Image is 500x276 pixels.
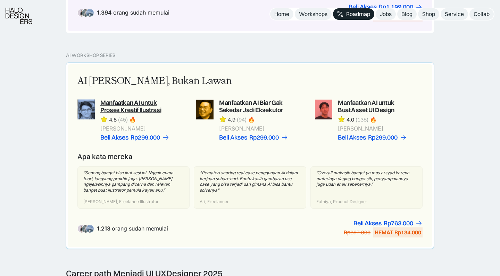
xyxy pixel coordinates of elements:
[375,229,421,236] div: HEMAT Rp134.000
[338,134,407,141] a: Beli AksesRp299.000
[376,8,396,20] a: Jobs
[316,199,367,205] div: Fathiya, Product Designer
[100,134,169,141] a: Beli AksesRp299.000
[384,220,413,227] div: Rp763.000
[66,52,115,58] div: AI Workshop Series
[338,134,366,141] div: Beli Akses
[274,10,289,18] div: Home
[83,170,184,193] div: “Seneng banget bisa ikut sesi ini. Nggak cuma teori, langsung praktik juga. [PERSON_NAME] ngejela...
[397,8,417,20] a: Blog
[83,199,159,205] div: [PERSON_NAME], Freelance Illustrator
[474,10,490,18] div: Collab
[219,134,247,141] div: Beli Akses
[100,134,128,141] div: Beli Akses
[380,10,392,18] div: Jobs
[219,134,288,141] a: Beli AksesRp299.000
[418,8,439,20] a: Shop
[270,8,293,20] a: Home
[295,8,332,20] a: Workshops
[299,10,327,18] div: Workshops
[249,134,279,141] div: Rp299.000
[333,8,374,20] a: Roadmap
[422,10,435,18] div: Shop
[97,225,110,232] span: 1.213
[441,8,468,20] a: Service
[445,10,464,18] div: Service
[349,3,377,11] div: Beli Akses
[200,199,229,205] div: Ari, Freelancer
[344,229,370,236] div: Rp897.000
[469,8,494,20] a: Collab
[379,3,413,11] div: Rp1.199.000
[368,134,398,141] div: Rp299.000
[77,152,133,161] div: Apa kata mereka
[200,170,300,193] div: "Pemateri sharing real case penggunaan AI dalam kerjaan sehari-hari. Bantu kasih gambaran use cas...
[97,225,168,232] div: orang sudah memulai
[349,3,423,11] a: Beli AksesRp1.199.000
[401,10,412,18] div: Blog
[346,10,370,18] div: Roadmap
[77,74,232,89] div: AI [PERSON_NAME], Bukan Lawan
[131,134,160,141] div: Rp299.000
[353,220,423,227] a: Beli AksesRp763.000
[353,220,382,227] div: Beli Akses
[316,170,417,187] div: “Overall makasih banget ya mas arsyad karena materinya daging banget sih, penyampaiannya juga uda...
[97,9,112,16] span: 1.394
[97,9,169,16] div: orang sudah memulai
